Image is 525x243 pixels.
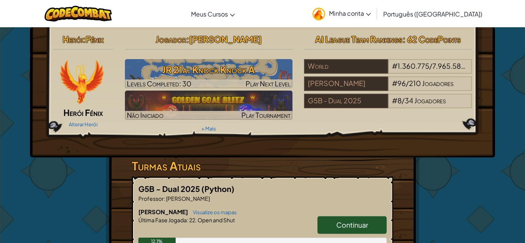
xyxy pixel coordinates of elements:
span: Play Tournament [241,111,291,119]
span: Jogadores [422,79,454,88]
span: : [186,34,189,45]
span: Professor [138,195,164,202]
span: 7.965.585 [432,61,465,70]
span: 210 [409,79,421,88]
span: Jogador [156,34,186,45]
span: / [402,96,405,105]
span: / [406,79,409,88]
span: Português ([GEOGRAPHIC_DATA]) [383,10,482,18]
img: JR 21a: Knock Knock A [125,59,293,88]
a: Play Next Level [125,59,293,88]
div: World [304,59,388,74]
a: Visualize os mapas [189,209,237,215]
a: [PERSON_NAME]#96/210Jogadores [304,84,472,93]
a: Minha conta [309,2,375,26]
span: 1.360.775 [397,61,429,70]
span: [PERSON_NAME] [138,208,189,215]
div: [PERSON_NAME] [304,76,388,91]
span: Jogadores [466,61,498,70]
span: [PERSON_NAME] [189,34,262,45]
span: 34 [405,96,413,105]
span: G5B - Dual 2025 [138,184,201,193]
span: # [392,96,397,105]
span: Não Iniciado [127,111,163,119]
span: Levels Completed: 30 [127,79,191,88]
span: Fénix [86,34,104,45]
a: Alterar Herói [69,121,98,127]
span: : 62 CodePoints [402,34,461,45]
span: / [429,61,432,70]
h3: Turmas Atuais [132,157,393,175]
span: (Python) [201,184,234,193]
img: Codecombat-Pets-Phoenix-01.png [58,59,105,105]
span: Jogadores [414,96,446,105]
span: : [164,195,165,202]
span: Herói Fénix [63,107,103,118]
span: Open and Shut [197,217,235,223]
span: 8 [397,96,402,105]
div: G5B - Dual 2025 [304,94,388,108]
span: # [392,61,397,70]
span: Meus Cursos [191,10,228,18]
img: CodeCombat logo [45,6,112,21]
span: : [83,34,86,45]
h3: JR 21a: Knock Knock A [125,61,293,78]
span: # [392,79,397,88]
span: Última Fase Jogada [138,217,187,223]
span: Play Next Level [246,79,291,88]
a: + Mais [201,126,216,132]
span: : [187,217,188,223]
a: Meus Cursos [187,3,239,24]
span: [PERSON_NAME] [165,195,210,202]
img: Golden Goal [125,91,293,120]
a: Não IniciadoPlay Tournament [125,91,293,120]
span: Continuar [336,220,368,229]
a: World#1.360.775/7.965.585Jogadores [304,66,472,75]
img: avatar [312,8,325,20]
span: 22. [188,217,197,223]
span: Minha conta [329,9,371,17]
a: Português ([GEOGRAPHIC_DATA]) [379,3,486,24]
a: G5B - Dual 2025#8/34Jogadores [304,101,472,110]
span: Herói [63,34,83,45]
span: 96 [397,79,406,88]
span: AI League Team Rankings [315,34,402,45]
